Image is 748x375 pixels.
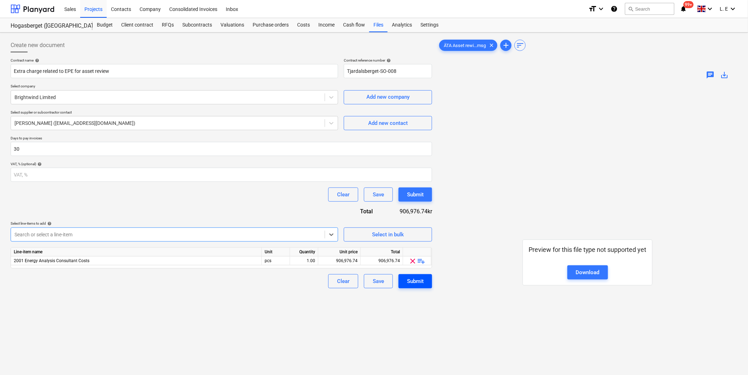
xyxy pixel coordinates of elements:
p: Select supplier or subcontractor contact [11,110,338,116]
span: playlist_add [417,257,426,265]
i: keyboard_arrow_down [706,5,714,13]
div: VAT, % (optional) [11,162,432,166]
button: Select in bulk [344,227,432,242]
div: Add new contact [368,119,408,128]
div: Add new company [366,92,410,102]
div: 906,976.74kr [384,207,432,215]
a: Files [369,18,388,32]
div: Save [373,190,384,199]
button: Submit [399,187,432,202]
span: help [46,221,52,226]
span: L. E [720,6,728,12]
a: Download [567,265,608,279]
span: add [502,41,510,50]
span: ÄTA Asset rewi...msg [440,43,490,48]
i: keyboard_arrow_down [729,5,737,13]
a: Income [314,18,339,32]
div: Select in bulk [372,230,404,239]
p: Preview for this file type not supported yet [529,246,647,254]
div: Line-item name [11,248,262,256]
a: Cash flow [339,18,369,32]
div: Download [576,268,600,277]
button: Add new company [344,90,432,104]
div: Quantity [290,248,318,256]
a: RFQs [158,18,178,32]
button: Add new contact [344,116,432,130]
i: notifications [680,5,687,13]
a: Subcontracts [178,18,216,32]
span: help [385,58,391,63]
a: Client contract [117,18,158,32]
p: Select company [11,84,338,90]
button: Clear [328,187,358,202]
div: 906,976.74 [321,256,358,265]
span: clear [409,257,417,265]
span: help [36,162,42,166]
div: Unit price [318,248,361,256]
a: Valuations [216,18,248,32]
input: Days to pay invoices [11,142,432,156]
span: 2001 Energy Analysis Consultant Costs [14,258,89,263]
div: 1.00 [293,256,315,265]
i: Knowledge base [611,5,618,13]
div: Contract reference number [344,58,432,63]
span: Create new document [11,41,65,50]
a: Budget [93,18,117,32]
a: Purchase orders [248,18,293,32]
span: 99+ [684,1,694,8]
span: search [628,6,634,12]
div: Submit [407,190,424,199]
div: ÄTA Asset rewi...msg [439,40,497,51]
i: keyboard_arrow_down [597,5,605,13]
span: clear [487,41,496,50]
button: Save [364,187,393,202]
input: VAT, % [11,168,432,182]
div: Select line-items to add [11,221,338,226]
button: Clear [328,274,358,288]
div: Unit [262,248,290,256]
span: help [34,58,39,63]
div: Total [340,207,384,215]
input: Document name [11,64,338,78]
button: Search [625,3,675,15]
span: chat [706,71,715,79]
div: Contract name [11,58,338,63]
div: pcs [262,256,290,265]
span: save_alt [720,71,729,79]
i: format_size [588,5,597,13]
button: Save [364,274,393,288]
div: Clear [337,190,349,199]
div: Hogasberget ([GEOGRAPHIC_DATA]) [11,22,84,30]
input: Reference number [344,64,432,78]
div: 906,976.74 [364,256,400,265]
a: Settings [416,18,443,32]
span: sort [516,41,524,50]
a: Costs [293,18,314,32]
div: Clear [337,277,349,286]
iframe: Chat Widget [713,341,748,375]
div: Chatt-widget [713,341,748,375]
div: Submit [407,277,424,286]
div: Save [373,277,384,286]
button: Submit [399,274,432,288]
div: Total [361,248,403,256]
p: Days to pay invoices [11,136,432,142]
a: Analytics [388,18,416,32]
